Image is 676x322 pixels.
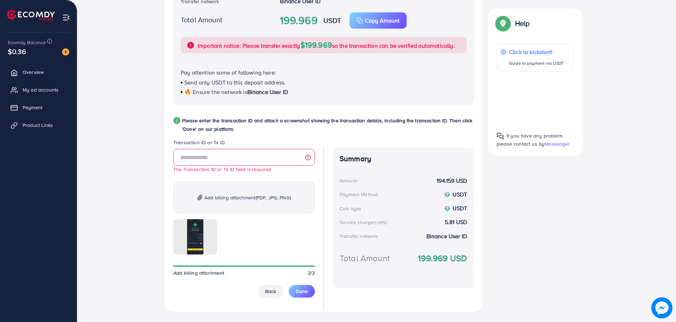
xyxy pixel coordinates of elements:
[340,205,361,212] div: Coin type
[7,10,55,21] img: logo
[308,269,315,276] span: 2/2
[184,88,247,96] span: 🔥 Ensure the network is
[181,68,467,77] p: Pay attention some of following here:
[197,194,203,200] img: img
[173,139,315,149] legend: Transaction ID or Tx ID
[62,48,69,55] img: image
[497,133,504,140] img: Popup guide
[426,232,467,240] strong: Binance User ID
[340,191,378,198] div: Payment Method
[173,166,271,172] small: The Transaction ID or Tx ID field is required
[453,204,467,212] strong: USDT
[445,218,467,226] strong: 5.81 USD
[296,288,308,295] span: Done
[497,17,509,30] img: Popup guide
[444,206,450,212] img: coin
[544,140,569,147] span: Messenger
[23,86,59,93] span: My ad accounts
[5,118,72,132] a: Product Links
[198,41,455,50] p: Important notice: Please transfer exactly so the transaction can be verified automatically.
[265,288,276,295] span: Back
[181,78,467,87] p: Send only USDT to this deposit address.
[280,13,318,28] strong: 199.969
[204,193,291,202] span: Add billing attachment
[340,219,389,226] div: Service charge
[323,15,341,25] strong: USDT
[258,285,283,298] button: Back
[173,117,180,124] div: 2
[8,46,26,57] span: $0.36
[173,269,225,276] span: Add billing attachment
[340,177,357,184] div: Amount
[437,177,467,185] strong: 194.159 USD
[5,100,72,115] a: Payment
[5,65,72,79] a: Overview
[509,59,564,68] p: Guide to payment via USDT
[418,252,467,264] strong: 199.969 USD
[182,116,474,133] p: Please enter the transaction ID and attach a screenshot showing the transaction details, includin...
[340,252,390,264] div: Total Amount
[444,192,450,198] img: coin
[453,191,467,198] strong: USDT
[62,13,70,22] img: menu
[186,41,195,49] img: alert
[651,297,672,318] img: image
[340,233,378,240] div: Transfer network
[23,122,53,129] span: Product Links
[187,219,203,254] img: img uploaded
[181,14,222,25] label: Total Amount
[23,104,42,111] span: Payment
[256,194,291,201] span: (PDF, JPG, PNG)
[373,220,387,226] small: (3.00%)
[247,88,288,96] span: Binance User ID
[289,285,315,298] button: Done
[8,39,46,46] span: Ecomdy Balance
[300,39,332,50] span: $199.969
[349,12,407,29] button: Copy Amount
[340,154,467,163] h4: Summary
[23,69,44,76] span: Overview
[365,16,400,25] p: Copy Amount
[497,132,563,147] span: If you have any problem, please contact us by
[509,48,564,56] p: Click to kickstart!
[515,19,530,28] p: Help
[5,83,72,97] a: My ad accounts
